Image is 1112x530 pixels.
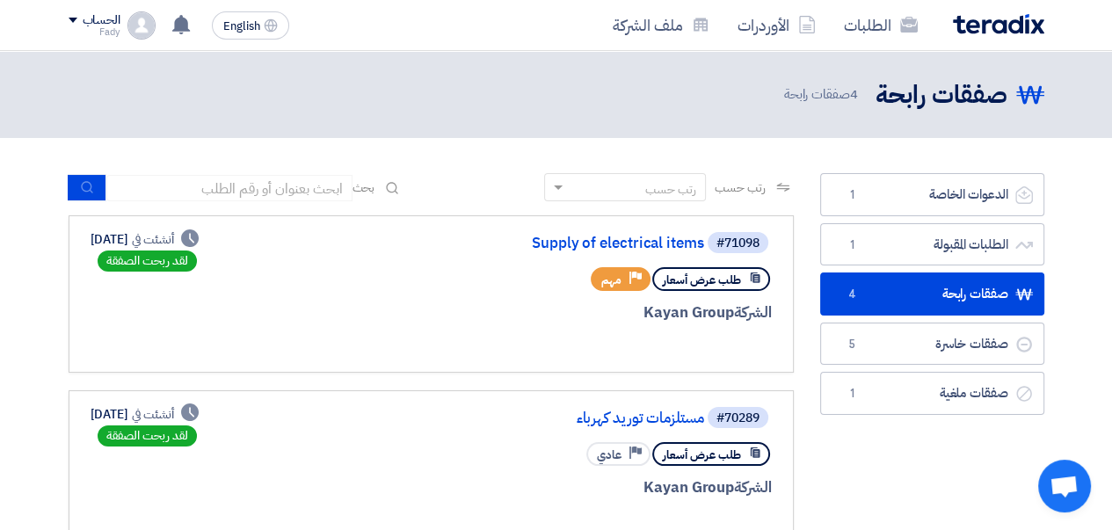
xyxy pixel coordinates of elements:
span: 1 [842,385,863,403]
span: مهم [601,272,621,288]
a: الأوردرات [723,4,830,46]
div: [DATE] [91,405,200,424]
div: Kayan Group [349,301,772,324]
span: بحث [352,178,375,197]
span: 1 [842,236,863,254]
div: Kayan Group [349,476,772,499]
div: Open chat [1038,460,1091,512]
div: رتب حسب [645,180,696,199]
span: 4 [850,84,858,104]
span: الشركة [734,301,772,323]
div: لقد ربحت الصفقة [98,425,197,447]
span: الشركة [734,476,772,498]
span: 1 [842,186,863,204]
div: #71098 [716,237,760,250]
h2: صفقات رابحة [876,78,1007,113]
div: #70289 [716,412,760,425]
span: أنشئت في [132,230,174,249]
a: الطلبات المقبولة1 [820,223,1044,266]
a: Supply of electrical items [352,236,704,251]
img: Teradix logo [953,14,1044,34]
img: profile_test.png [127,11,156,40]
button: English [212,11,289,40]
div: الحساب [83,13,120,28]
span: طلب عرض أسعار [663,272,741,288]
span: 5 [842,336,863,353]
a: الدعوات الخاصة1 [820,173,1044,216]
a: صفقات رابحة4 [820,272,1044,316]
a: صفقات ملغية1 [820,372,1044,415]
span: 4 [842,286,863,303]
a: الطلبات [830,4,932,46]
a: صفقات خاسرة5 [820,323,1044,366]
span: English [223,20,260,33]
div: [DATE] [91,230,200,249]
input: ابحث بعنوان أو رقم الطلب [106,175,352,201]
div: لقد ربحت الصفقة [98,250,197,272]
div: Fady [69,27,120,37]
span: رتب حسب [715,178,765,197]
span: صفقات رابحة [784,84,861,105]
a: مستلزمات توريد كهرباء [352,410,704,426]
span: عادي [597,447,621,463]
a: ملف الشركة [599,4,723,46]
span: طلب عرض أسعار [663,447,741,463]
span: أنشئت في [132,405,174,424]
